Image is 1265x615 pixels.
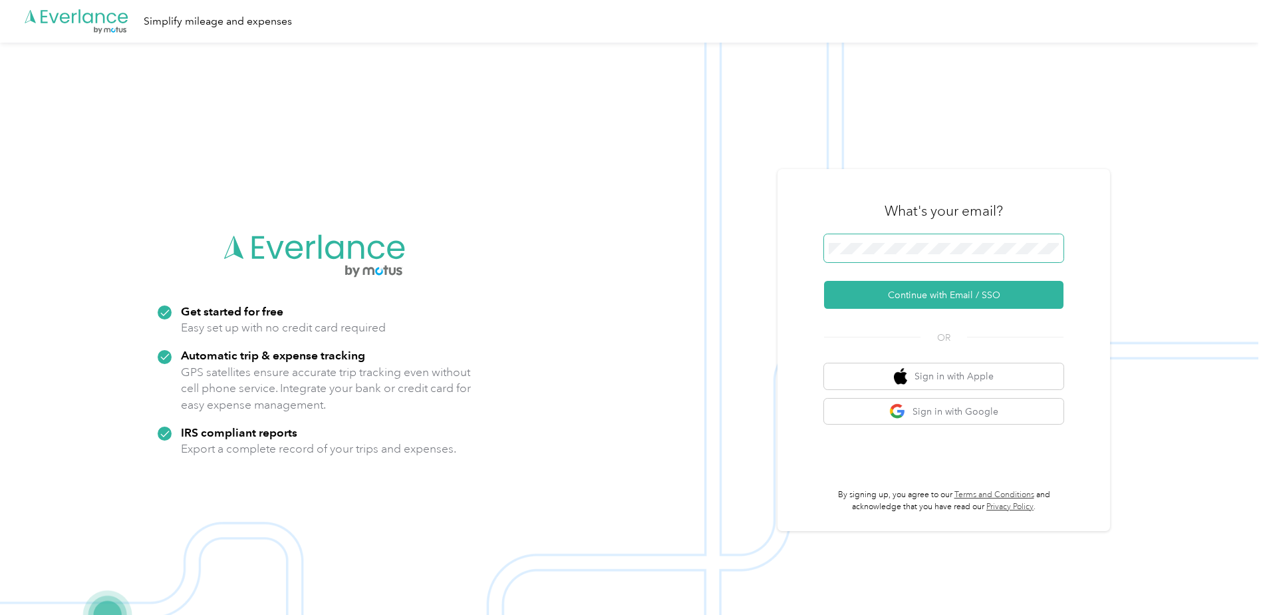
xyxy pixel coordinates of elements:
h3: What's your email? [885,202,1003,220]
strong: IRS compliant reports [181,425,297,439]
img: google logo [889,403,906,420]
span: OR [920,331,967,345]
button: apple logoSign in with Apple [824,363,1063,389]
p: Easy set up with no credit card required [181,319,386,336]
button: Continue with Email / SSO [824,281,1063,309]
div: Simplify mileage and expenses [144,13,292,30]
a: Terms and Conditions [954,490,1034,500]
p: By signing up, you agree to our and acknowledge that you have read our . [824,489,1063,512]
a: Privacy Policy [986,502,1034,512]
strong: Get started for free [181,304,283,318]
button: google logoSign in with Google [824,399,1063,425]
p: Export a complete record of your trips and expenses. [181,441,456,457]
img: apple logo [894,368,907,385]
strong: Automatic trip & expense tracking [181,348,365,362]
p: GPS satellites ensure accurate trip tracking even without cell phone service. Integrate your bank... [181,364,472,413]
